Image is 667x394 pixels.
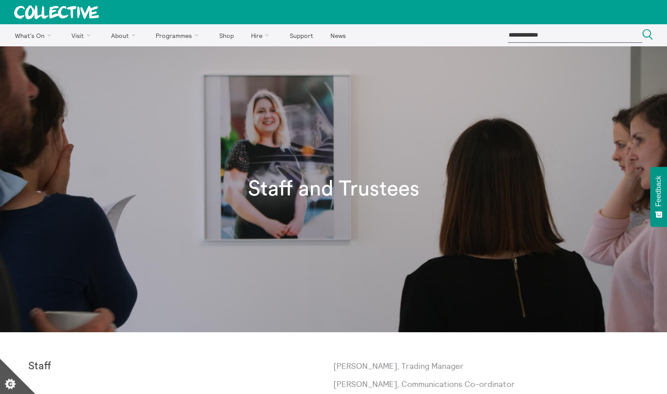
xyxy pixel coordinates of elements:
p: [PERSON_NAME], Communications Co-ordinator [333,379,639,390]
a: News [322,24,353,46]
a: Shop [211,24,241,46]
a: What's On [7,24,62,46]
p: [PERSON_NAME], Trading Manager [333,360,639,371]
a: About [103,24,146,46]
a: Hire [244,24,281,46]
span: Feedback [655,176,663,206]
a: Support [282,24,321,46]
a: Programmes [148,24,210,46]
a: Visit [64,24,102,46]
button: Feedback - Show survey [650,167,667,227]
strong: Staff [28,361,51,371]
